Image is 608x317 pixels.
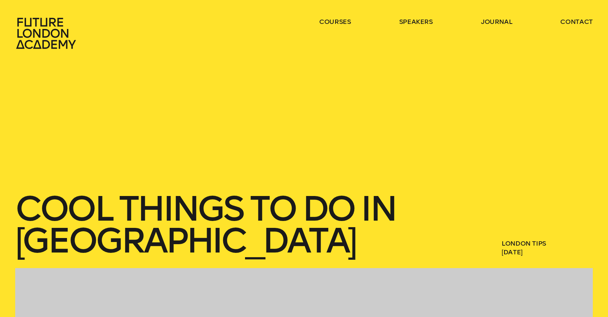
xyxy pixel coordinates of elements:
[502,239,546,247] a: London Tips
[481,17,512,26] a: journal
[560,17,593,26] a: contact
[15,193,441,256] h1: Cool Things to do in [GEOGRAPHIC_DATA]
[399,17,433,26] a: speakers
[502,248,593,256] span: [DATE]
[319,17,351,26] a: courses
